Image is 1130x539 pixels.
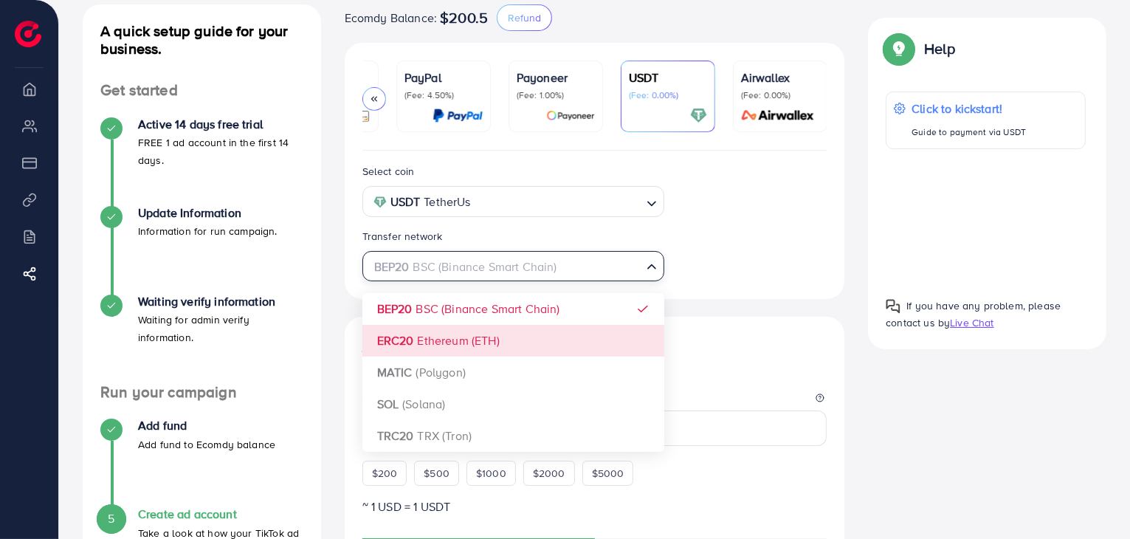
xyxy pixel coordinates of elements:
[416,301,560,317] span: BSC (Binance Smart Chain)
[418,428,472,444] span: TRX (Tron)
[629,89,707,101] p: (Fee: 0.00%)
[138,134,303,169] p: FREE 1 ad account in the first 14 days.
[108,510,114,527] span: 5
[402,396,445,412] span: (Solana)
[83,81,321,100] h4: Get started
[424,191,470,213] span: TetherUs
[475,190,641,213] input: Search for option
[377,364,413,380] strong: MATIC
[377,301,413,317] strong: BEP20
[416,364,466,380] span: (Polygon)
[377,396,399,412] strong: SOL
[138,295,303,309] h4: Waiting verify information
[390,191,421,213] strong: USDT
[741,69,819,86] p: Airwallex
[83,419,321,507] li: Add fund
[83,295,321,383] li: Waiting verify information
[138,117,303,131] h4: Active 14 days free trial
[546,107,595,124] img: card
[690,107,707,124] img: card
[138,206,278,220] h4: Update Information
[629,69,707,86] p: USDT
[362,229,443,244] label: Transfer network
[83,383,321,402] h4: Run your campaign
[741,89,819,101] p: (Fee: 0.00%)
[138,419,275,433] h4: Add fund
[362,251,664,281] div: Search for option
[345,9,437,27] span: Ecomdy Balance:
[440,9,488,27] span: $200.5
[517,89,595,101] p: (Fee: 1.00%)
[15,21,41,47] img: logo
[83,117,321,206] li: Active 14 days free trial
[517,69,595,86] p: Payoneer
[83,22,321,58] h4: A quick setup guide for your business.
[1067,473,1119,528] iframe: Chat
[404,89,483,101] p: (Fee: 4.50%)
[886,35,912,62] img: Popup guide
[372,466,398,481] span: $200
[377,428,414,444] strong: TRC20
[737,107,819,124] img: card
[508,10,541,25] span: Refund
[924,40,955,58] p: Help
[138,436,275,453] p: Add fund to Ecomdy balance
[497,4,552,31] button: Refund
[418,332,500,349] span: Ethereum (ETH)
[886,298,1061,330] span: If you have any problem, please contact us by
[362,164,415,179] label: Select coin
[912,123,1026,141] p: Guide to payment via USDT
[886,299,900,314] img: Popup guide
[369,255,641,278] input: Search for option
[912,100,1026,117] p: Click to kickstart!
[138,311,303,346] p: Waiting for admin verify information.
[533,466,565,481] span: $2000
[404,69,483,86] p: PayPal
[362,498,827,515] p: ~ 1 USD = 1 USDT
[476,466,506,481] span: $1000
[424,466,449,481] span: $500
[138,507,303,521] h4: Create ad account
[138,222,278,240] p: Information for run campaign.
[83,206,321,295] li: Update Information
[950,315,993,330] span: Live Chat
[362,186,664,216] div: Search for option
[433,107,483,124] img: card
[377,332,414,349] strong: ERC20
[592,466,624,481] span: $5000
[373,196,387,209] img: coin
